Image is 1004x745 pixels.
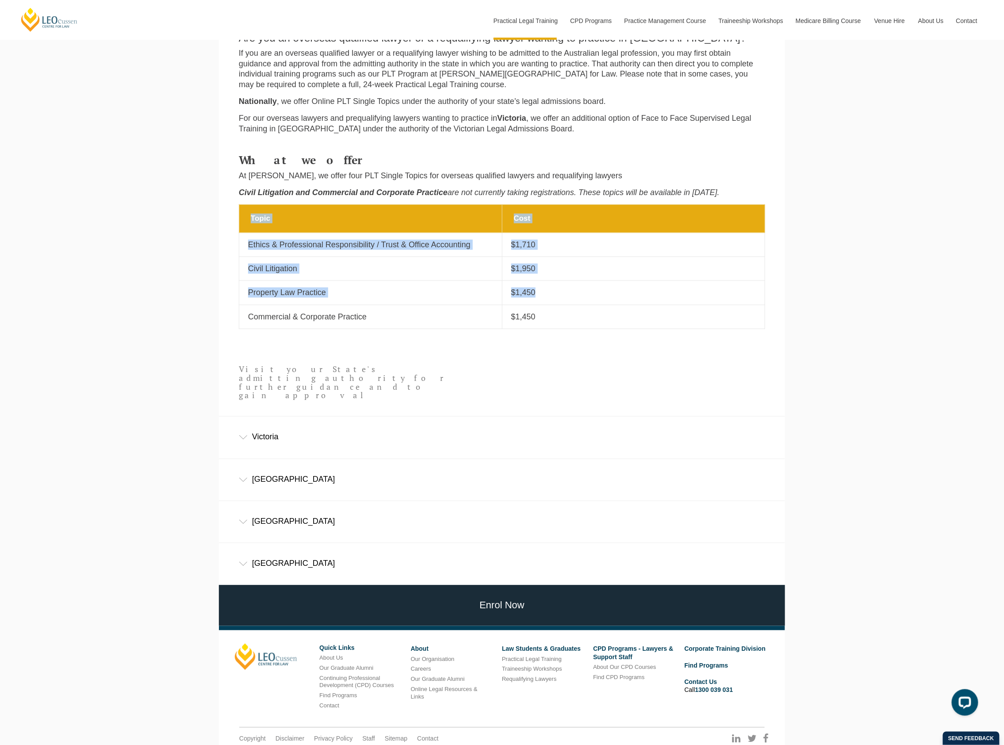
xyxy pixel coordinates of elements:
[248,240,493,250] p: Ethics & Professional Responsibility / Trust & Office Accounting
[239,365,450,400] p: Visit your State's admitting authority for further guidance and to gain approval
[950,2,984,40] a: Contact
[219,501,785,542] div: [GEOGRAPHIC_DATA]
[239,205,502,233] th: Topic
[593,664,656,671] a: About Our CPD Courses
[239,97,277,106] strong: Nationally
[319,665,373,672] a: Our Graduate Alumni
[511,264,756,274] p: $1,950
[248,312,493,322] p: Commercial & Corporate Practice
[712,2,789,40] a: Traineeship Workshops
[511,288,756,298] p: $1,450
[319,655,343,661] a: About Us
[411,666,431,672] a: Careers
[511,240,756,250] p: $1,710
[219,417,785,458] div: Victoria
[502,205,765,233] th: Cost
[912,2,950,40] a: About Us
[685,662,728,669] a: Find Programs
[563,2,617,40] a: CPD Programs
[385,735,407,743] a: Sitemap
[511,312,756,322] p: $1,450
[319,645,404,652] h6: Quick Links
[20,7,79,32] a: [PERSON_NAME] Centre for Law
[239,96,765,107] p: , we offer Online PLT Single Topics under the authority of your state’s legal admissions board.
[502,676,557,683] a: Requalifying Lawyers
[248,288,493,298] p: Property Law Practice
[502,656,562,663] a: Practical Legal Training
[502,666,562,672] a: Traineeship Workshops
[593,645,673,661] a: CPD Programs - Lawyers & Support Staff
[417,735,438,743] a: Contact
[319,692,357,699] a: Find Programs
[411,645,429,653] a: About
[248,264,493,274] p: Civil Litigation
[217,585,787,626] a: Enrol Now
[868,2,912,40] a: Venue Hire
[497,114,526,123] strong: Victoria
[239,735,266,743] a: Copyright
[789,2,868,40] a: Medicare Billing Course
[239,188,448,197] em: Civil Litigation and Commercial and Corporate Practice
[945,686,982,723] iframe: LiveChat chat widget
[314,735,353,743] a: Privacy Policy
[276,735,304,743] a: Disclaimer
[487,2,564,40] a: Practical Legal Training
[219,543,785,584] div: [GEOGRAPHIC_DATA]
[319,703,339,709] a: Contact
[618,2,712,40] a: Practice Management Course
[219,459,785,500] div: [GEOGRAPHIC_DATA]
[411,686,478,700] a: Online Legal Resources & Links
[235,644,297,670] a: [PERSON_NAME]
[685,645,766,653] a: Corporate Training Division
[362,735,375,743] a: Staff
[411,656,455,663] a: Our Organisation
[593,674,644,681] a: Find CPD Programs
[502,645,581,653] a: Law Students & Graduates
[239,171,765,181] p: At [PERSON_NAME], we offer four PLT Single Topics for overseas qualified lawyers and requalifying...
[685,679,717,686] a: Contact Us
[448,188,720,197] em: are not currently taking registrations. These topics will be available in [DATE].
[239,153,365,167] strong: What we offer
[411,676,465,683] a: Our Graduate Alumni
[239,48,765,90] p: If you are an overseas qualified lawyer or a requalifying lawyer wishing to be admitted to the Au...
[239,113,765,134] p: For our overseas lawyers and prequalifying lawyers wanting to practice in , we offer an additiona...
[695,687,733,694] a: 1300 039 031
[685,677,769,695] li: Call
[319,675,394,689] a: Continuing Professional Development (CPD) Courses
